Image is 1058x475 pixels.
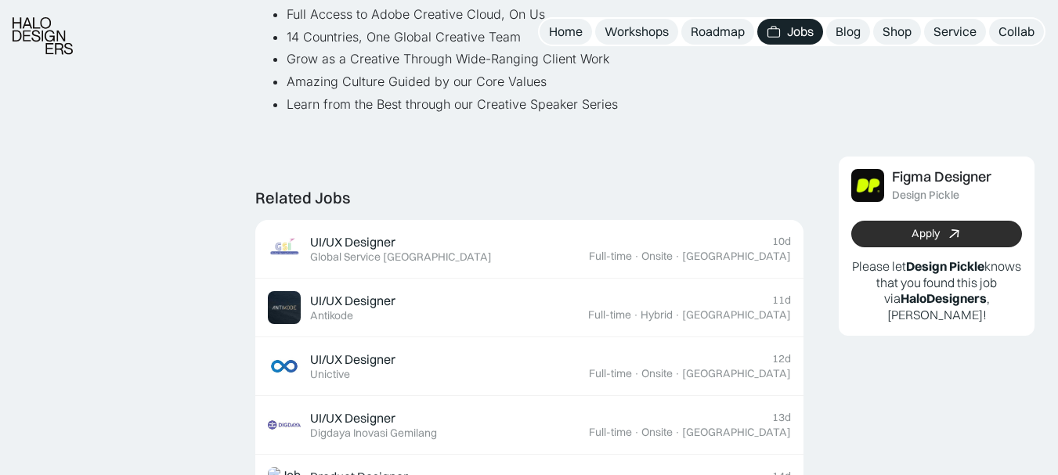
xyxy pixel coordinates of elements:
a: Blog [826,19,870,45]
a: Apply [851,221,1022,247]
a: Job ImageUI/UX DesignerDigdaya Inovasi Gemilang13dFull-time·Onsite·[GEOGRAPHIC_DATA] [255,396,803,455]
div: Digdaya Inovasi Gemilang [310,426,437,440]
li: Learn from the Best through our Creative Speaker Series [287,93,803,116]
a: Home [540,19,592,45]
div: Design Pickle [892,189,959,202]
div: Service [933,23,977,40]
div: · [674,308,681,322]
img: Job Image [268,350,301,383]
div: UI/UX Designer [310,351,395,368]
p: ‍ [255,116,803,139]
b: Design Pickle [906,258,984,274]
div: Workshops [605,23,669,40]
img: Job Image [268,291,301,324]
div: 12d [772,352,791,365]
div: [GEOGRAPHIC_DATA] [682,250,791,263]
img: Job Image [268,408,301,441]
div: Onsite [641,250,673,263]
div: Related Jobs [255,189,350,207]
div: Home [549,23,583,40]
div: Blog [836,23,861,40]
div: [GEOGRAPHIC_DATA] [682,426,791,439]
b: HaloDesigners [901,291,987,307]
p: Please let knows that you found this job via , [PERSON_NAME]! [851,258,1022,323]
div: Apply [912,228,940,241]
a: Workshops [595,19,678,45]
div: · [674,250,681,263]
a: Job ImageUI/UX DesignerGlobal Service [GEOGRAPHIC_DATA]10dFull-time·Onsite·[GEOGRAPHIC_DATA] [255,220,803,279]
li: Grow as a Creative Through Wide-Ranging Client Work [287,48,803,70]
a: Shop [873,19,921,45]
li: Amazing Culture Guided by our Core Values [287,70,803,93]
div: 13d [772,411,791,424]
div: Full-time [588,308,631,322]
div: · [633,308,639,322]
div: 11d [772,293,791,307]
img: Job Image [268,232,301,265]
div: · [634,426,640,439]
div: · [674,426,681,439]
a: Collab [989,19,1044,45]
div: UI/UX Designer [310,410,395,426]
div: Full-time [589,367,632,380]
div: Full-time [589,426,632,439]
img: Job Image [851,169,884,202]
div: [GEOGRAPHIC_DATA] [682,367,791,380]
a: Jobs [757,19,823,45]
div: Figma Designer [892,169,991,185]
div: · [674,367,681,380]
div: Global Service [GEOGRAPHIC_DATA] [310,250,492,264]
div: Jobs [787,23,814,40]
a: Service [924,19,986,45]
div: UI/UX Designer [310,234,395,250]
div: · [634,367,640,380]
div: Full-time [589,250,632,263]
a: Roadmap [681,19,754,45]
div: Hybrid [641,308,673,322]
div: Unictive [310,368,350,381]
li: 14 Countries, One Global Creative Team [287,26,803,49]
div: UI/UX Designer [310,293,395,309]
div: Antikode [310,309,353,322]
div: Onsite [641,426,673,439]
a: Job ImageUI/UX DesignerAntikode11dFull-time·Hybrid·[GEOGRAPHIC_DATA] [255,279,803,337]
a: Job ImageUI/UX DesignerUnictive12dFull-time·Onsite·[GEOGRAPHIC_DATA] [255,337,803,396]
div: Shop [883,23,912,40]
li: Full Access to Adobe Creative Cloud, On Us [287,3,803,26]
div: [GEOGRAPHIC_DATA] [682,308,791,322]
div: Onsite [641,367,673,380]
div: Roadmap [691,23,745,40]
div: 10d [772,235,791,248]
div: · [634,250,640,263]
div: Collab [998,23,1035,40]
